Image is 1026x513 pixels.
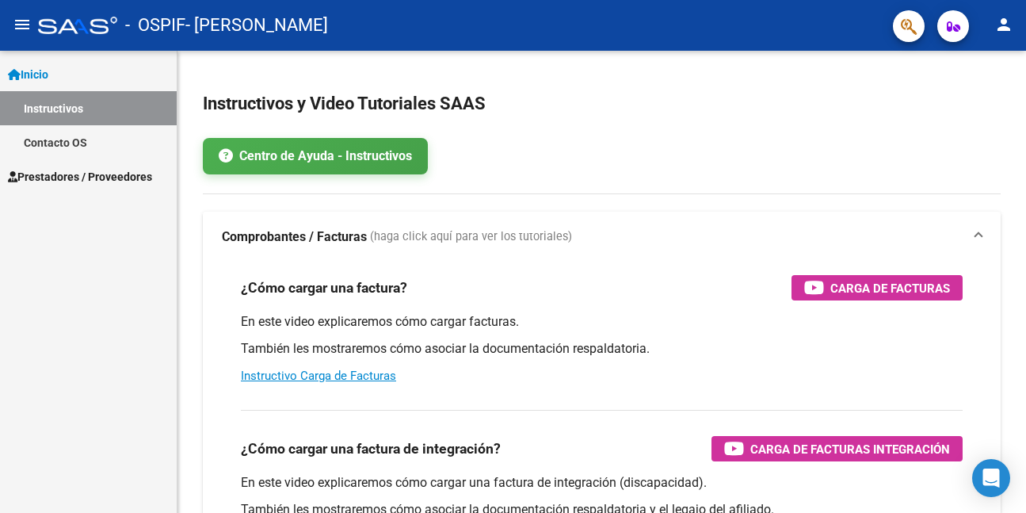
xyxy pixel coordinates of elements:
[241,438,501,460] h3: ¿Cómo cargar una factura de integración?
[241,340,963,358] p: También les mostraremos cómo asociar la documentación respaldatoria.
[8,168,152,186] span: Prestadores / Proveedores
[203,89,1001,119] h2: Instructivos y Video Tutoriales SAAS
[241,474,963,492] p: En este video explicaremos cómo cargar una factura de integración (discapacidad).
[241,277,407,299] h3: ¿Cómo cargar una factura?
[994,15,1013,34] mat-icon: person
[203,138,428,174] a: Centro de Ayuda - Instructivos
[370,228,572,246] span: (haga click aquí para ver los tutoriales)
[750,439,950,459] span: Carga de Facturas Integración
[711,436,963,461] button: Carga de Facturas Integración
[222,228,367,246] strong: Comprobantes / Facturas
[125,8,185,43] span: - OSPIF
[203,212,1001,262] mat-expansion-panel-header: Comprobantes / Facturas (haga click aquí para ver los tutoriales)
[13,15,32,34] mat-icon: menu
[972,459,1010,497] div: Open Intercom Messenger
[791,275,963,301] button: Carga de Facturas
[185,8,328,43] span: - [PERSON_NAME]
[8,66,48,83] span: Inicio
[241,369,396,383] a: Instructivo Carga de Facturas
[241,313,963,331] p: En este video explicaremos cómo cargar facturas.
[830,278,950,298] span: Carga de Facturas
